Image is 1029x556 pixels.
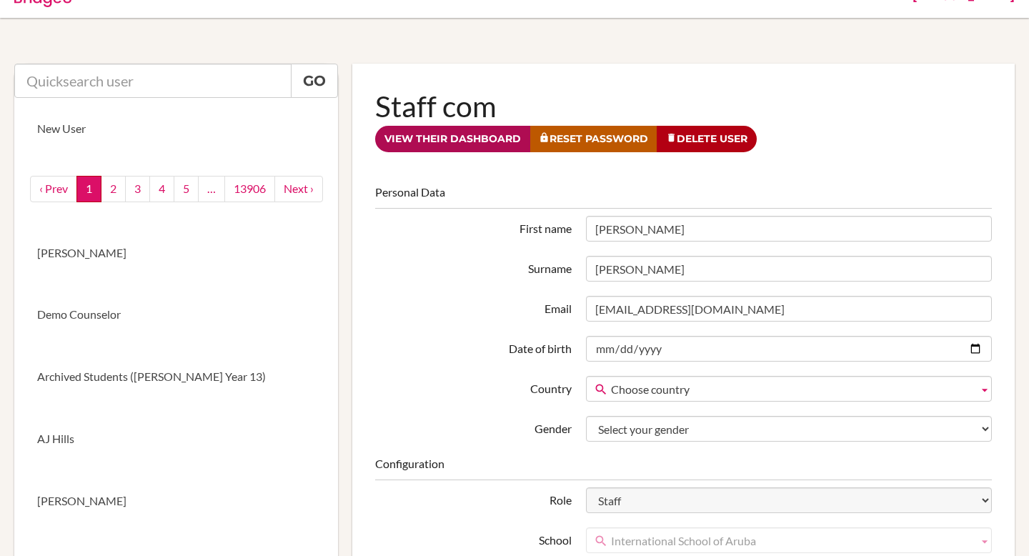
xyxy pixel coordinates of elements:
[76,176,101,202] a: 1
[125,176,150,202] a: 3
[30,176,77,202] a: ‹ Prev
[611,528,973,554] span: International School of Aruba
[657,126,757,152] a: Delete User
[368,527,578,549] label: School
[149,176,174,202] a: 4
[14,284,338,346] a: Demo Counselor
[375,456,992,480] legend: Configuration
[368,216,578,237] label: First name
[224,176,275,202] a: 13906
[14,346,338,408] a: Archived Students ([PERSON_NAME] Year 13)
[368,296,578,317] label: Email
[375,184,992,209] legend: Personal Data
[375,86,992,126] h1: Staff com
[368,336,578,357] label: Date of birth
[174,176,199,202] a: 5
[14,64,292,98] input: Quicksearch user
[14,470,338,532] a: [PERSON_NAME]
[101,176,126,202] a: 2
[368,376,578,397] label: Country
[368,487,578,509] label: Role
[14,222,338,284] a: [PERSON_NAME]
[198,176,225,202] a: …
[14,98,338,160] a: New User
[368,416,578,437] label: Gender
[611,377,973,402] span: Choose country
[375,126,530,152] a: View their dashboard
[291,64,338,98] a: Go
[368,256,578,277] label: Surname
[530,126,657,152] a: Reset Password
[14,408,338,470] a: AJ Hills
[274,176,323,202] a: next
